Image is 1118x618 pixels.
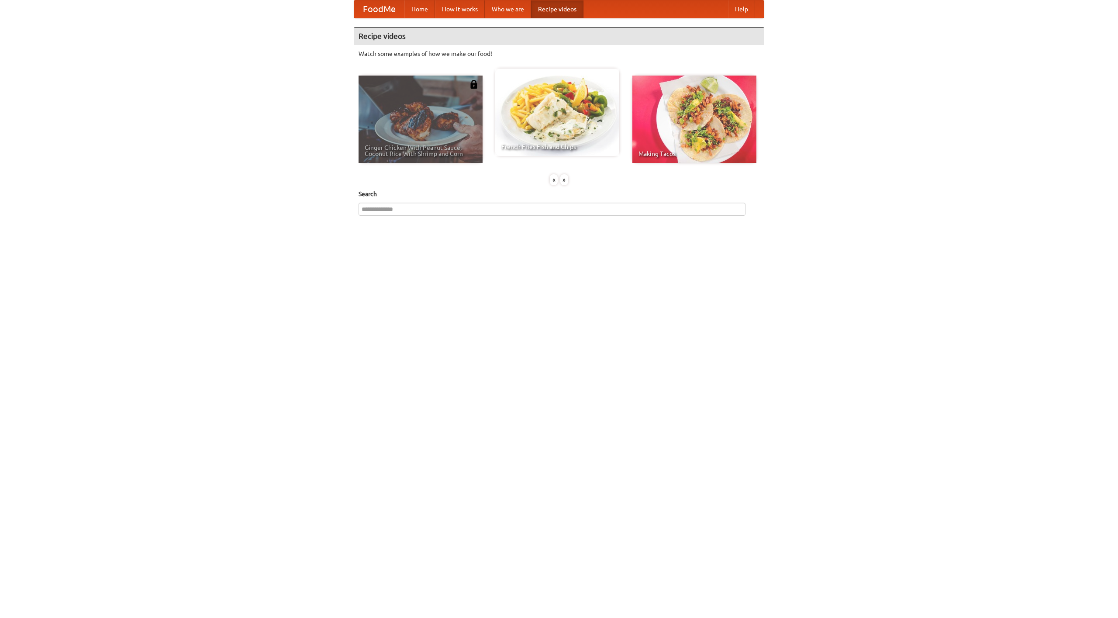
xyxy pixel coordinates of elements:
p: Watch some examples of how we make our food! [359,49,759,58]
a: Recipe videos [531,0,583,18]
a: Making Tacos [632,76,756,163]
div: » [560,174,568,185]
div: « [550,174,558,185]
a: French Fries Fish and Chips [495,69,619,156]
a: Home [404,0,435,18]
a: FoodMe [354,0,404,18]
h4: Recipe videos [354,28,764,45]
span: Making Tacos [638,151,750,157]
a: Help [728,0,755,18]
a: Who we are [485,0,531,18]
img: 483408.png [469,80,478,89]
span: French Fries Fish and Chips [501,144,613,150]
h5: Search [359,190,759,198]
a: How it works [435,0,485,18]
